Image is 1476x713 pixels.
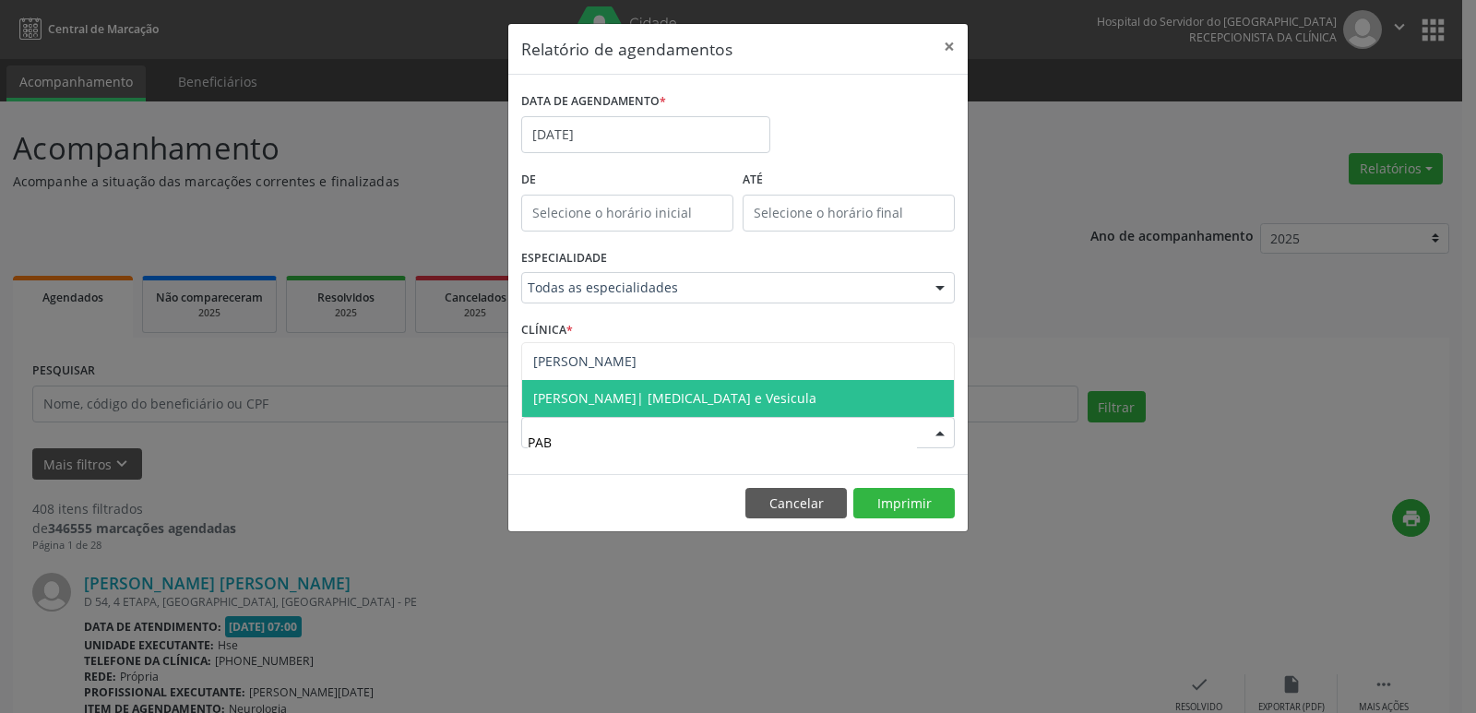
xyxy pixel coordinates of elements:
[745,488,847,519] button: Cancelar
[521,116,770,153] input: Selecione uma data ou intervalo
[521,166,733,195] label: De
[743,195,955,232] input: Selecione o horário final
[521,195,733,232] input: Selecione o horário inicial
[533,352,637,370] span: [PERSON_NAME]
[528,423,917,460] input: Selecione um profissional
[521,88,666,116] label: DATA DE AGENDAMENTO
[853,488,955,519] button: Imprimir
[521,244,607,273] label: ESPECIALIDADE
[931,24,968,69] button: Close
[528,279,917,297] span: Todas as especialidades
[521,316,573,345] label: CLÍNICA
[743,166,955,195] label: ATÉ
[533,389,816,407] span: [PERSON_NAME]| [MEDICAL_DATA] e Vesicula
[521,37,732,61] h5: Relatório de agendamentos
